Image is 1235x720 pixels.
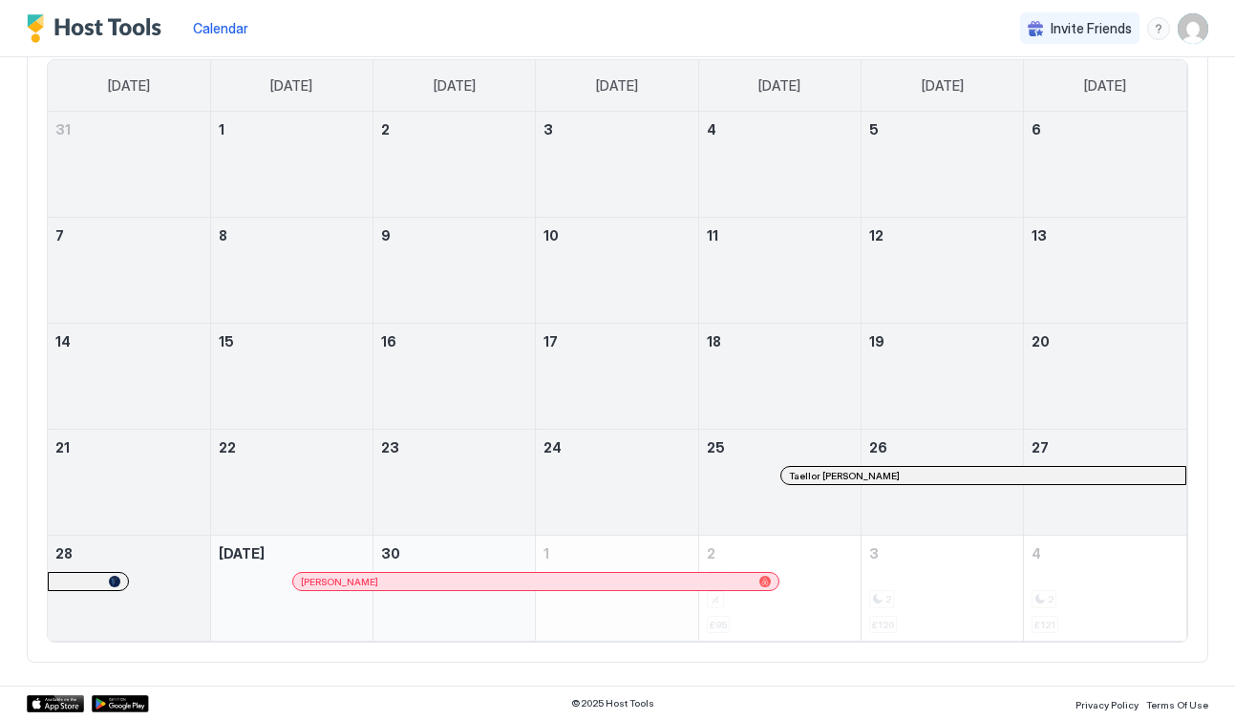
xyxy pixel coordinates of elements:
[219,333,234,349] span: 15
[1146,699,1208,710] span: Terms Of Use
[48,112,210,218] td: August 31, 2025
[707,333,721,349] span: 18
[373,536,535,571] a: September 30, 2025
[219,545,265,561] span: [DATE]
[699,536,861,571] a: October 2, 2025
[707,121,716,138] span: 4
[1024,536,1186,571] a: October 4, 2025
[861,112,1023,218] td: September 5, 2025
[27,14,170,43] div: Host Tools Logo
[543,121,553,138] span: 3
[381,333,396,349] span: 16
[211,324,373,359] a: September 15, 2025
[1146,693,1208,713] a: Terms Of Use
[415,60,495,112] a: Tuesday
[536,430,698,536] td: September 24, 2025
[707,227,718,244] span: 11
[707,439,725,455] span: 25
[373,536,536,642] td: September 30, 2025
[381,439,399,455] span: 23
[543,227,559,244] span: 10
[210,112,373,218] td: September 1, 2025
[92,695,149,712] a: Google Play Store
[1051,20,1132,37] span: Invite Friends
[922,77,964,95] span: [DATE]
[210,324,373,430] td: September 15, 2025
[48,112,210,147] a: August 31, 2025
[48,324,210,430] td: September 14, 2025
[219,439,236,455] span: 22
[861,218,1023,324] td: September 12, 2025
[373,218,535,253] a: September 9, 2025
[373,324,536,430] td: September 16, 2025
[577,60,657,112] a: Wednesday
[869,333,884,349] span: 19
[699,324,861,359] a: September 18, 2025
[707,545,715,561] span: 2
[193,20,248,36] span: Calendar
[862,324,1023,359] a: September 19, 2025
[210,536,373,642] td: September 29, 2025
[861,536,1023,642] td: October 3, 2025
[55,227,64,244] span: 7
[219,227,227,244] span: 8
[1024,430,1186,536] td: September 27, 2025
[1075,699,1139,710] span: Privacy Policy
[48,430,210,536] td: September 21, 2025
[210,218,373,324] td: September 8, 2025
[1032,227,1047,244] span: 13
[373,430,536,536] td: September 23, 2025
[698,324,861,430] td: September 18, 2025
[536,218,697,253] a: September 10, 2025
[869,121,879,138] span: 5
[48,218,210,253] a: September 7, 2025
[536,430,697,465] a: September 24, 2025
[869,227,884,244] span: 12
[1024,112,1186,147] a: September 6, 2025
[1065,60,1145,112] a: Saturday
[869,545,879,561] span: 3
[1084,77,1126,95] span: [DATE]
[1032,545,1041,561] span: 4
[1032,439,1049,455] span: 27
[55,545,73,561] span: 28
[251,60,331,112] a: Monday
[1024,218,1186,253] a: September 13, 2025
[536,324,697,359] a: September 17, 2025
[373,112,536,218] td: September 2, 2025
[698,218,861,324] td: September 11, 2025
[55,439,70,455] span: 21
[211,218,373,253] a: September 8, 2025
[48,536,210,642] td: September 28, 2025
[543,439,562,455] span: 24
[862,218,1023,253] a: September 12, 2025
[55,121,71,138] span: 31
[862,536,1023,571] a: October 3, 2025
[270,77,312,95] span: [DATE]
[789,470,1178,482] div: Taellor [PERSON_NAME]
[536,112,698,218] td: September 3, 2025
[1075,693,1139,713] a: Privacy Policy
[301,576,771,588] div: [PERSON_NAME]
[27,695,84,712] a: App Store
[536,536,698,642] td: October 1, 2025
[698,112,861,218] td: September 4, 2025
[536,324,698,430] td: September 17, 2025
[211,112,373,147] a: September 1, 2025
[1032,333,1050,349] span: 20
[48,324,210,359] a: September 14, 2025
[699,112,861,147] a: September 4, 2025
[536,536,697,571] a: October 1, 2025
[758,77,800,95] span: [DATE]
[434,77,476,95] span: [DATE]
[543,333,558,349] span: 17
[381,227,391,244] span: 9
[55,333,71,349] span: 14
[861,430,1023,536] td: September 26, 2025
[108,77,150,95] span: [DATE]
[862,112,1023,147] a: September 5, 2025
[1032,121,1041,138] span: 6
[1024,536,1186,642] td: October 4, 2025
[48,430,210,465] a: September 21, 2025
